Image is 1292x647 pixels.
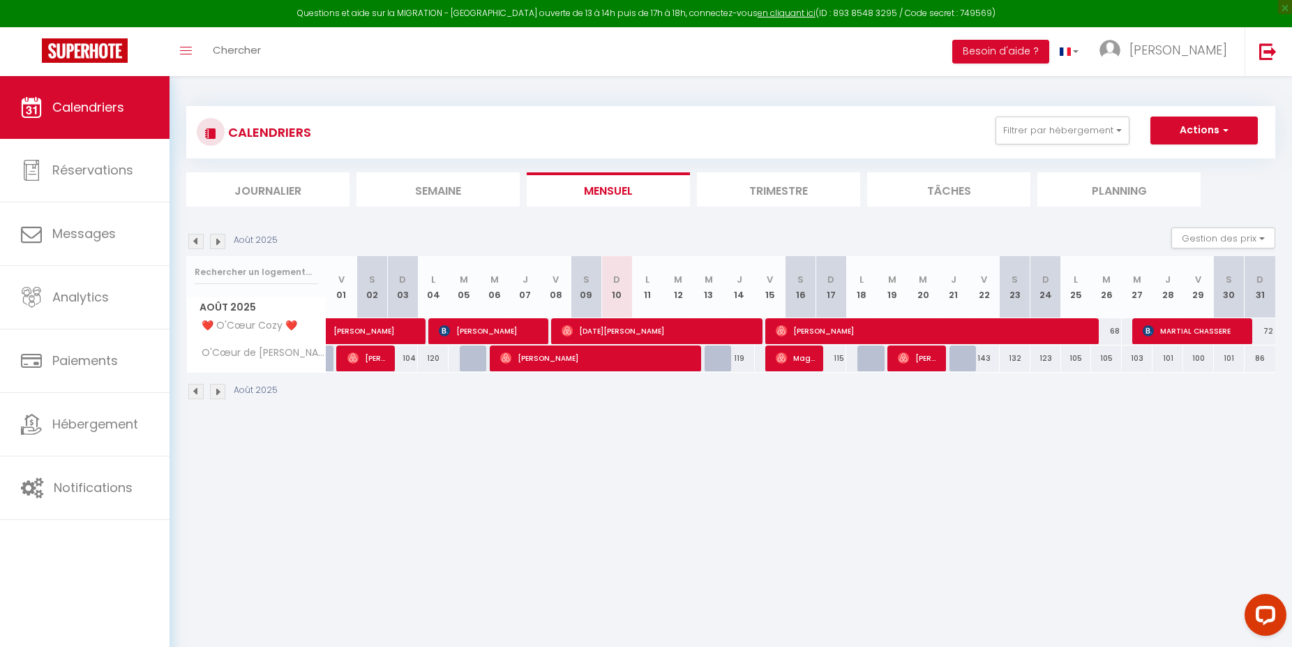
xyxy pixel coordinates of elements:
abbr: M [888,273,896,286]
abbr: V [767,273,773,286]
span: [PERSON_NAME] [500,345,695,371]
span: Messages [52,225,116,242]
a: ... [PERSON_NAME] [1089,27,1245,76]
abbr: L [859,273,864,286]
a: Chercher [202,27,271,76]
div: 100 [1183,345,1214,371]
th: 10 [601,256,632,318]
span: Mag Pezaire [776,345,817,371]
span: [PERSON_NAME] [1129,41,1227,59]
span: Paiements [52,352,118,369]
th: 26 [1091,256,1122,318]
span: ❤️ O'Cœur Cozy ❤️ [189,318,301,334]
th: 21 [938,256,969,318]
abbr: M [919,273,927,286]
abbr: L [645,273,649,286]
abbr: J [951,273,956,286]
th: 01 [326,256,357,318]
div: 101 [1214,345,1245,371]
abbr: L [1074,273,1078,286]
li: Journalier [186,172,350,207]
span: [PERSON_NAME] [898,345,939,371]
abbr: J [1165,273,1171,286]
span: Chercher [213,43,261,57]
abbr: M [460,273,468,286]
iframe: LiveChat chat widget [1233,588,1292,647]
span: Notifications [54,479,133,496]
th: 25 [1061,256,1092,318]
th: 06 [479,256,510,318]
li: Planning [1037,172,1201,207]
a: [PERSON_NAME] [326,318,357,345]
span: [PERSON_NAME] [439,318,541,344]
div: 119 [724,345,755,371]
button: Actions [1150,117,1258,144]
th: 29 [1183,256,1214,318]
th: 22 [969,256,1000,318]
div: 68 [1091,318,1122,344]
abbr: M [490,273,499,286]
li: Tâches [867,172,1030,207]
th: 23 [1000,256,1030,318]
div: 72 [1245,318,1275,344]
th: 11 [632,256,663,318]
th: 20 [908,256,938,318]
th: 02 [356,256,387,318]
th: 17 [816,256,847,318]
th: 13 [693,256,724,318]
div: 104 [387,345,418,371]
div: 115 [816,345,847,371]
div: 103 [1122,345,1152,371]
a: en cliquant ici [758,7,816,19]
h3: CALENDRIERS [225,117,311,148]
abbr: V [338,273,345,286]
li: Trimestre [697,172,860,207]
th: 07 [510,256,541,318]
abbr: D [1042,273,1049,286]
abbr: S [797,273,804,286]
span: Août 2025 [187,297,326,318]
div: 132 [1000,345,1030,371]
p: Août 2025 [234,384,278,397]
th: 15 [755,256,786,318]
abbr: V [553,273,559,286]
span: Calendriers [52,98,124,116]
img: logout [1259,43,1277,60]
div: 123 [1030,345,1061,371]
div: 120 [418,345,449,371]
div: 105 [1061,345,1092,371]
img: ... [1099,40,1120,61]
th: 14 [724,256,755,318]
th: 24 [1030,256,1061,318]
th: 03 [387,256,418,318]
th: 09 [571,256,602,318]
span: [PERSON_NAME] [776,318,1093,344]
abbr: J [737,273,742,286]
span: Hébergement [52,415,138,433]
span: Analytics [52,288,109,306]
span: [DATE][PERSON_NAME] [562,318,756,344]
th: 28 [1152,256,1183,318]
abbr: S [1012,273,1018,286]
th: 31 [1245,256,1275,318]
input: Rechercher un logement... [195,260,318,285]
abbr: L [431,273,435,286]
li: Semaine [356,172,520,207]
img: Super Booking [42,38,128,63]
th: 12 [663,256,693,318]
button: Gestion des prix [1171,228,1275,248]
span: O'Cœur de [PERSON_NAME] [189,345,329,361]
div: 105 [1091,345,1122,371]
span: Réservations [52,161,133,179]
th: 08 [541,256,571,318]
abbr: M [674,273,682,286]
abbr: D [1256,273,1263,286]
th: 18 [846,256,877,318]
span: [PERSON_NAME] [333,311,430,337]
abbr: V [1195,273,1201,286]
button: Filtrer par hébergement [996,117,1129,144]
abbr: V [981,273,987,286]
abbr: J [523,273,528,286]
abbr: M [1133,273,1141,286]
